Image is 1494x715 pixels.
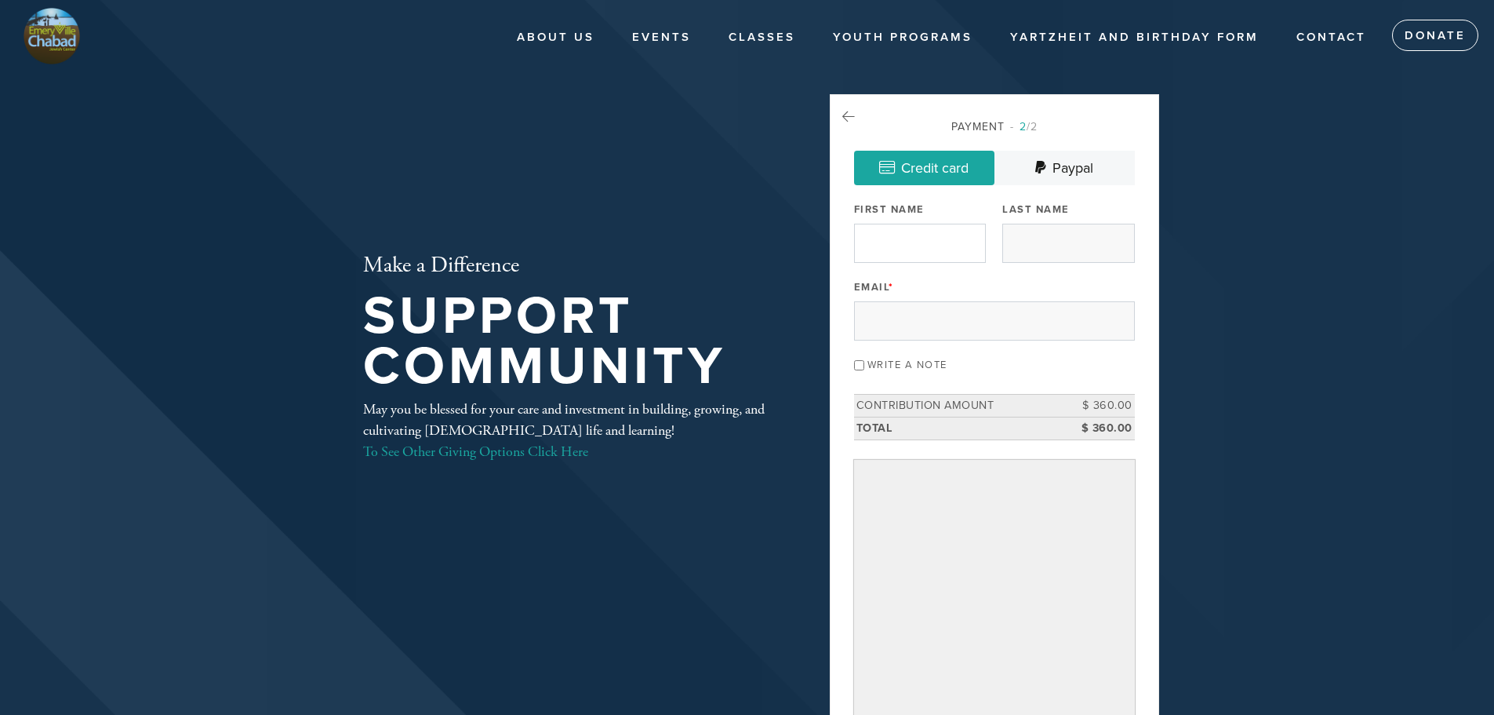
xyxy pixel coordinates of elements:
[363,291,779,392] h1: Support Community
[994,151,1135,185] a: Paypal
[1285,23,1378,53] a: Contact
[854,119,1135,135] div: Payment
[889,281,894,294] span: This field is required.
[821,23,984,53] a: Youth Programs
[1064,395,1135,418] td: $ 360.00
[24,8,80,64] img: logo.png
[363,399,779,462] div: May you be blessed for your care and investment in building, growing, and cultivating [DEMOGRAPHI...
[1010,120,1038,133] span: /2
[867,359,947,371] label: Write a note
[363,443,588,461] a: To See Other Giving Options Click Here
[854,395,1064,418] td: Contribution Amount
[717,23,807,53] a: Classes
[854,151,994,185] a: Credit card
[505,23,606,53] a: About Us
[998,23,1270,53] a: Yartzheit and Birthday Form
[854,417,1064,440] td: Total
[854,202,925,217] label: First Name
[363,253,779,279] h2: Make a Difference
[854,280,894,294] label: Email
[1002,202,1070,217] label: Last Name
[1020,120,1027,133] span: 2
[620,23,703,53] a: Events
[1064,417,1135,440] td: $ 360.00
[1392,20,1478,51] a: Donate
